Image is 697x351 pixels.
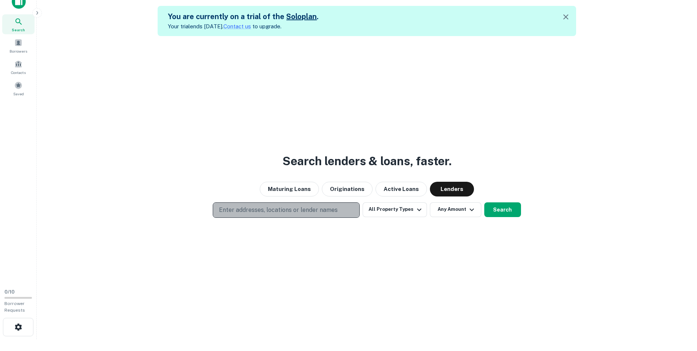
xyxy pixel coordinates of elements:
button: Enter addresses, locations or lender names [213,202,360,218]
p: Your trial ends [DATE]. to upgrade. [168,22,319,31]
a: Borrowers [2,36,35,56]
span: 0 / 10 [4,289,15,295]
button: All Property Types [363,202,427,217]
button: Maturing Loans [260,182,319,196]
p: Enter addresses, locations or lender names [219,206,338,214]
a: Contacts [2,57,35,77]
a: Soloplan [286,12,317,21]
h5: You are currently on a trial of the . [168,11,319,22]
h3: Search lenders & loans, faster. [283,152,452,170]
button: Originations [322,182,373,196]
span: Borrower Requests [4,301,25,313]
button: Search [484,202,521,217]
span: Saved [13,91,24,97]
button: Active Loans [376,182,427,196]
button: Any Amount [430,202,481,217]
span: Search [12,27,25,33]
span: Borrowers [10,48,27,54]
a: Saved [2,78,35,98]
iframe: Chat Widget [660,292,697,327]
a: Search [2,14,35,34]
a: Contact us [223,23,251,29]
button: Lenders [430,182,474,196]
span: Contacts [11,70,26,75]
